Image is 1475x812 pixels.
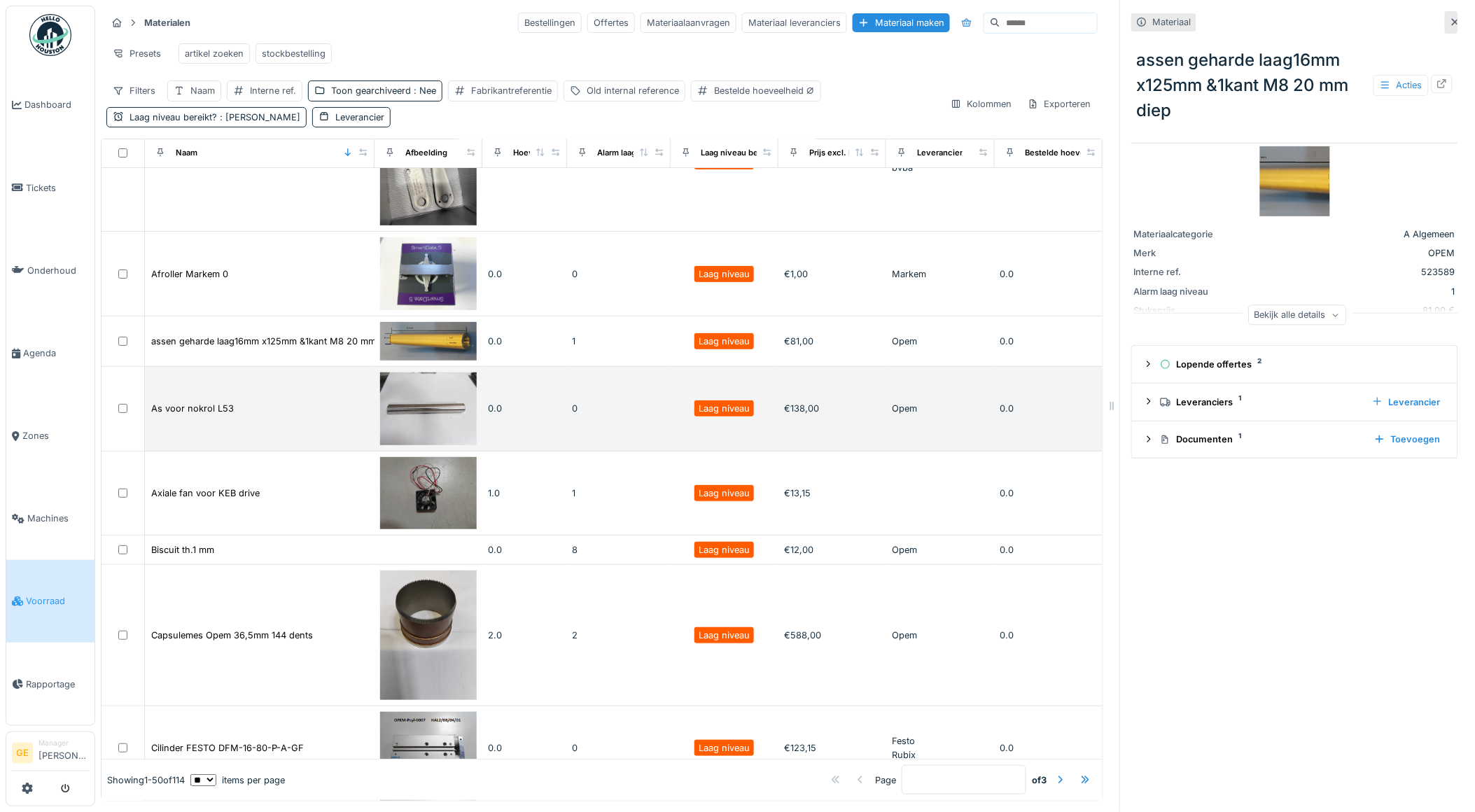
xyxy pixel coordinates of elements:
[1373,75,1429,95] div: Acties
[892,269,926,279] span: Markem
[1000,402,1097,415] div: 0.0
[488,486,561,500] div: 1.0
[573,629,665,642] div: 2
[1026,147,1110,159] div: Bestelde hoeveelheid
[27,264,89,277] span: Onderhoud
[1000,629,1097,642] div: 0.0
[742,13,847,33] div: Materiaal leveranciers
[699,335,750,348] div: Laag niveau
[26,678,89,691] span: Rapportage
[784,629,881,642] div: €588,00
[151,629,313,642] div: Capsulemes Opem 36,5mm 144 dents
[1134,285,1239,298] div: Alarm laag niveau
[1245,246,1455,260] div: OPEM
[331,84,436,97] div: Toon gearchiveerd
[809,147,862,159] div: Prijs excl. btw
[699,543,750,556] div: Laag niveau
[892,630,917,640] span: Opem
[1000,267,1097,281] div: 0.0
[573,335,665,348] div: 1
[380,322,477,360] img: assen geharde laag16mm x125mm &1kant M8 20 mm diep
[380,237,477,310] img: Afroller Markem 0
[1000,741,1097,755] div: 0.0
[784,402,881,415] div: €138,00
[699,267,750,281] div: Laag niveau
[130,111,300,124] div: Laag niveau bereikt?
[875,773,896,787] div: Page
[39,738,89,768] li: [PERSON_NAME]
[1245,265,1455,279] div: 523589
[151,543,214,556] div: Biscuit th.1 mm
[12,743,33,764] li: GE
[892,336,917,346] span: Opem
[6,146,95,229] a: Tickets
[27,512,89,525] span: Machines
[699,486,750,500] div: Laag niveau
[892,736,915,746] span: Festo
[1160,433,1363,446] div: Documenten
[1160,358,1441,371] div: Lopende offertes
[107,773,185,787] div: Showing 1 - 50 of 114
[1160,395,1361,409] div: Leveranciers
[1138,389,1452,415] summary: Leveranciers1Leverancier
[6,311,95,394] a: Agenda
[784,486,881,500] div: €13,15
[488,267,561,281] div: 0.0
[573,486,665,500] div: 1
[1000,486,1097,500] div: 0.0
[784,741,881,755] div: €123,15
[22,429,89,442] span: Zones
[1249,304,1347,325] div: Bekijk alle details
[190,773,285,787] div: items per page
[380,570,477,699] img: Capsulemes Opem 36,5mm 144 dents
[6,395,95,477] a: Zones
[488,629,561,642] div: 2.0
[250,84,296,97] div: Interne ref.
[190,84,215,97] div: Naam
[151,335,397,348] div: assen geharde laag16mm x125mm &1kant M8 20 mm diep
[1134,246,1239,260] div: Merk
[26,181,89,195] span: Tickets
[488,741,561,755] div: 0.0
[513,147,562,159] div: Hoeveelheid
[714,84,815,97] div: Bestelde hoeveelheid
[1131,42,1458,129] div: assen geharde laag16mm x125mm &1kant M8 20 mm diep
[1138,427,1452,453] summary: Documenten1Toevoegen
[380,712,477,785] img: Cilinder FESTO DFM-16-80-P-A-GF
[784,543,881,556] div: €12,00
[641,13,736,33] div: Materiaalaanvragen
[699,741,750,755] div: Laag niveau
[411,85,436,96] span: : Nee
[573,741,665,755] div: 0
[1000,543,1097,556] div: 0.0
[784,335,881,348] div: €81,00
[573,267,665,281] div: 0
[151,267,228,281] div: Afroller Markem 0
[262,47,326,60] div: stockbestelling
[488,335,561,348] div: 0.0
[185,47,244,60] div: artikel zoeken
[784,267,881,281] div: €1,00
[6,64,95,146] a: Dashboard
[6,477,95,560] a: Machines
[1245,227,1455,241] div: A Algemeen
[176,147,197,159] div: Naam
[106,43,167,64] div: Presets
[853,13,950,32] div: Materiaal maken
[488,402,561,415] div: 0.0
[1369,430,1446,449] div: Toevoegen
[944,94,1019,114] div: Kolommen
[23,346,89,360] span: Agenda
[471,84,552,97] div: Fabrikantreferentie
[587,13,635,33] div: Offertes
[335,111,384,124] div: Leverancier
[1245,285,1455,298] div: 1
[892,750,916,760] span: Rubix
[598,147,665,159] div: Alarm laag niveau
[380,457,477,530] img: Axiale fan voor KEB drive
[1260,146,1330,216] img: assen geharde laag16mm x125mm &1kant M8 20 mm diep
[488,543,561,556] div: 0.0
[106,80,162,101] div: Filters
[26,594,89,608] span: Voorraad
[518,13,582,33] div: Bestellingen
